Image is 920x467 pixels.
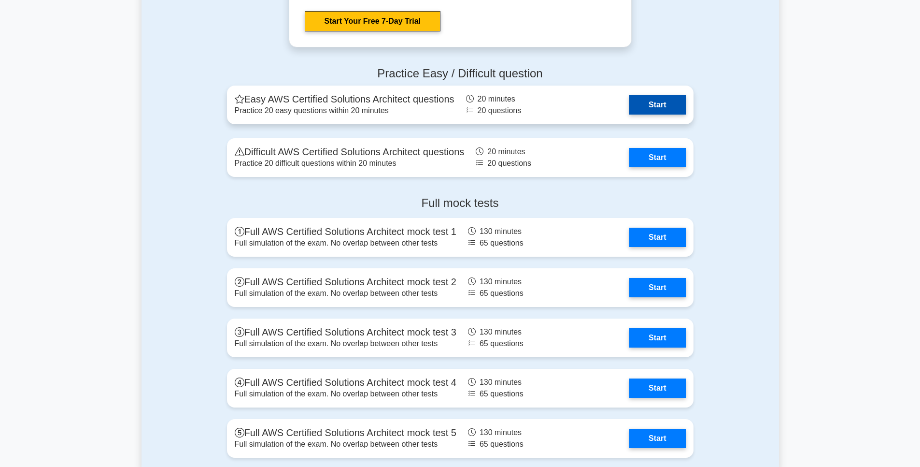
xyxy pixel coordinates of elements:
a: Start [629,148,685,167]
a: Start Your Free 7-Day Trial [305,11,440,31]
a: Start [629,228,685,247]
a: Start [629,278,685,297]
h4: Practice Easy / Difficult question [227,67,694,81]
a: Start [629,429,685,448]
h4: Full mock tests [227,196,694,210]
a: Start [629,379,685,398]
a: Start [629,328,685,348]
a: Start [629,95,685,115]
